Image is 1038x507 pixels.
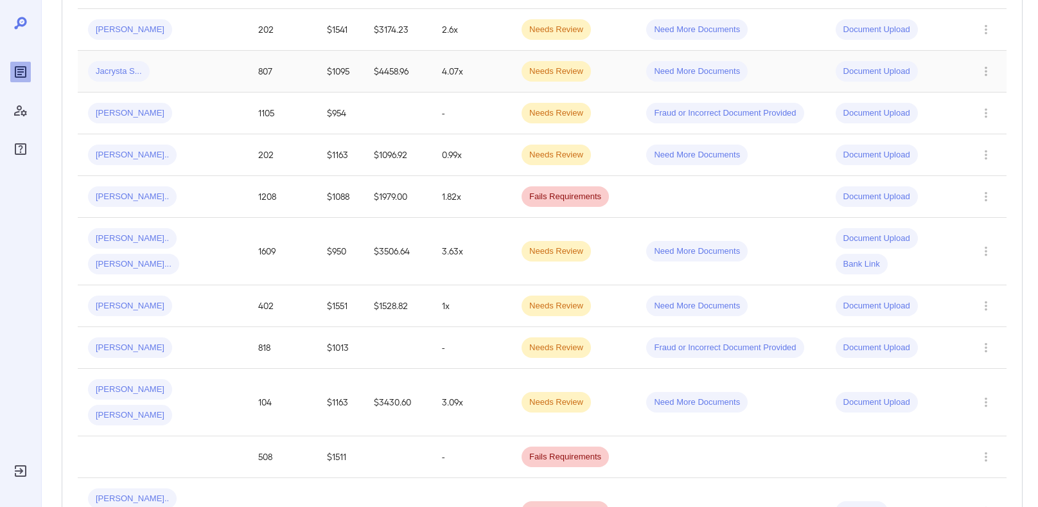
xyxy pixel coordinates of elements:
span: [PERSON_NAME].. [88,191,177,203]
td: 2.6x [432,9,511,51]
span: Needs Review [522,342,591,354]
span: [PERSON_NAME] [88,300,172,312]
span: Need More Documents [646,300,748,312]
td: 818 [248,327,316,369]
td: $3506.64 [364,218,432,285]
td: $4458.96 [364,51,432,93]
span: [PERSON_NAME] [88,24,172,36]
button: Row Actions [976,103,996,123]
td: 1105 [248,93,316,134]
td: 202 [248,9,316,51]
td: 1208 [248,176,316,218]
td: $1528.82 [364,285,432,327]
span: Needs Review [522,245,591,258]
div: Reports [10,62,31,82]
span: Document Upload [836,66,918,78]
span: Need More Documents [646,396,748,409]
td: 202 [248,134,316,176]
span: Document Upload [836,300,918,312]
span: Need More Documents [646,66,748,78]
span: Fails Requirements [522,191,609,203]
button: Row Actions [976,241,996,262]
td: 4.07x [432,51,511,93]
td: 807 [248,51,316,93]
td: $1095 [317,51,364,93]
span: Need More Documents [646,24,748,36]
td: $1163 [317,369,364,436]
button: Row Actions [976,296,996,316]
span: [PERSON_NAME] [88,107,172,120]
td: $1013 [317,327,364,369]
td: $1096.92 [364,134,432,176]
span: Fraud or Incorrect Document Provided [646,342,804,354]
span: Document Upload [836,107,918,120]
td: $1163 [317,134,364,176]
td: $950 [317,218,364,285]
td: 3.09x [432,369,511,436]
td: 1.82x [432,176,511,218]
span: [PERSON_NAME].. [88,233,177,245]
td: 402 [248,285,316,327]
span: Need More Documents [646,149,748,161]
td: $3430.60 [364,369,432,436]
span: Needs Review [522,107,591,120]
div: Manage Users [10,100,31,121]
span: Needs Review [522,149,591,161]
td: $1551 [317,285,364,327]
td: $3174.23 [364,9,432,51]
span: Jacrysta S... [88,66,150,78]
td: - [432,93,511,134]
span: Document Upload [836,24,918,36]
td: 0.99x [432,134,511,176]
span: Bank Link [836,258,888,271]
span: [PERSON_NAME] [88,342,172,354]
button: Row Actions [976,61,996,82]
button: Row Actions [976,392,996,413]
td: - [432,436,511,478]
td: $1511 [317,436,364,478]
span: Document Upload [836,233,918,245]
td: 3.63x [432,218,511,285]
button: Row Actions [976,186,996,207]
td: $1979.00 [364,176,432,218]
td: $1541 [317,9,364,51]
span: Needs Review [522,300,591,312]
span: Needs Review [522,24,591,36]
span: Document Upload [836,342,918,354]
td: - [432,327,511,369]
td: 508 [248,436,316,478]
span: Document Upload [836,149,918,161]
button: Row Actions [976,145,996,165]
span: Fraud or Incorrect Document Provided [646,107,804,120]
td: $954 [317,93,364,134]
span: [PERSON_NAME] [88,384,172,396]
span: Document Upload [836,396,918,409]
button: Row Actions [976,337,996,358]
td: 1609 [248,218,316,285]
div: FAQ [10,139,31,159]
span: Document Upload [836,191,918,203]
span: [PERSON_NAME] [88,409,172,422]
button: Row Actions [976,447,996,467]
span: Needs Review [522,66,591,78]
td: 104 [248,369,316,436]
span: [PERSON_NAME]... [88,258,179,271]
td: $1088 [317,176,364,218]
span: Needs Review [522,396,591,409]
span: [PERSON_NAME].. [88,493,177,505]
div: Log Out [10,461,31,481]
button: Row Actions [976,19,996,40]
td: 1x [432,285,511,327]
span: [PERSON_NAME].. [88,149,177,161]
span: Need More Documents [646,245,748,258]
span: Fails Requirements [522,451,609,463]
